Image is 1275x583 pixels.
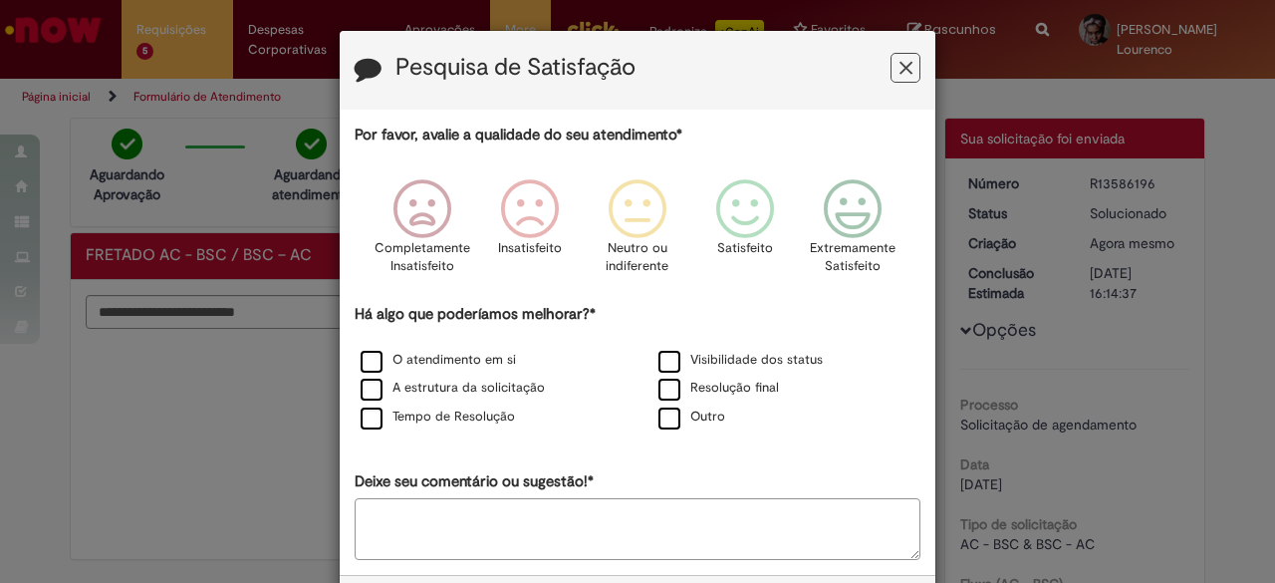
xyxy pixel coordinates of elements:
[395,55,636,81] label: Pesquisa de Satisfação
[361,351,516,370] label: O atendimento em si
[587,164,688,301] div: Neutro ou indiferente
[658,351,823,370] label: Visibilidade dos status
[694,164,796,301] div: Satisfeito
[361,379,545,398] label: A estrutura da solicitação
[658,379,779,398] label: Resolução final
[479,164,581,301] div: Insatisfeito
[355,125,682,146] label: Por favor, avalie a qualidade do seu atendimento*
[810,239,895,276] p: Extremamente Satisfeito
[375,239,470,276] p: Completamente Insatisfeito
[602,239,673,276] p: Neutro ou indiferente
[717,239,773,258] p: Satisfeito
[498,239,562,258] p: Insatisfeito
[371,164,472,301] div: Completamente Insatisfeito
[355,471,594,492] label: Deixe seu comentário ou sugestão!*
[658,408,725,427] label: Outro
[355,304,920,433] div: Há algo que poderíamos melhorar?*
[361,408,515,427] label: Tempo de Resolução
[802,164,903,301] div: Extremamente Satisfeito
